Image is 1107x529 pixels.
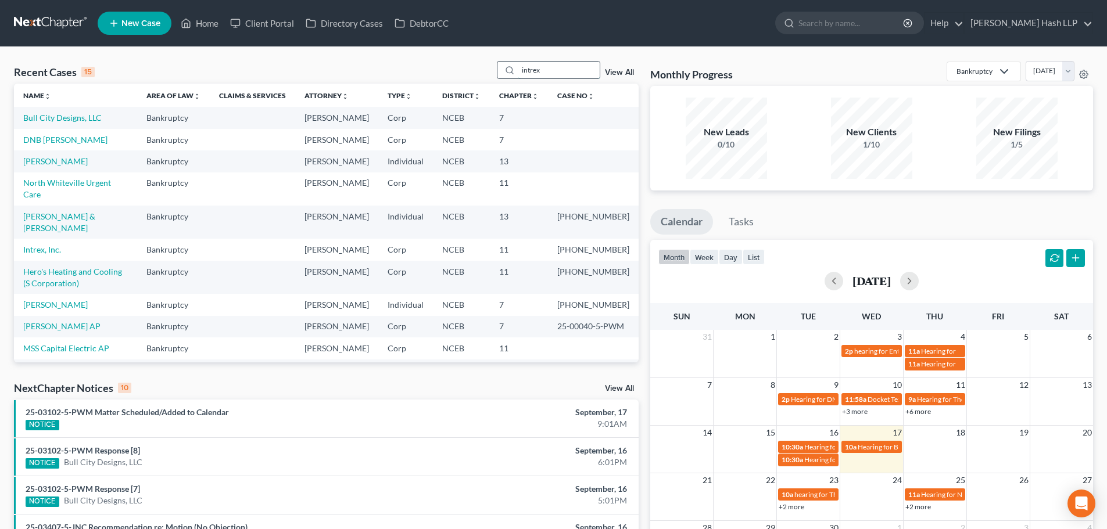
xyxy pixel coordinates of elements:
[548,261,639,294] td: [PHONE_NUMBER]
[782,455,803,464] span: 10:30a
[389,13,454,34] a: DebtorCC
[434,406,627,418] div: September, 17
[433,239,490,260] td: NCEB
[378,294,433,315] td: Individual
[673,311,690,321] span: Sun
[557,91,594,100] a: Case Nounfold_more
[137,172,210,206] td: Bankruptcy
[295,294,378,315] td: [PERSON_NAME]
[295,359,378,381] td: [PERSON_NAME]
[908,359,920,368] span: 11a
[137,261,210,294] td: Bankruptcy
[658,249,690,265] button: month
[959,330,966,344] span: 4
[378,316,433,337] td: Corp
[23,156,88,166] a: [PERSON_NAME]
[845,442,857,451] span: 10a
[779,502,804,511] a: +2 more
[701,473,713,487] span: 21
[64,456,142,468] a: Bull City Designs, LLC
[433,316,490,337] td: NCEB
[474,93,481,100] i: unfold_more
[765,426,776,440] span: 15
[26,445,140,455] a: 25-03102-5-PWM Response [8]
[782,442,803,451] span: 10:30a
[405,93,412,100] i: unfold_more
[905,407,931,416] a: +6 more
[956,66,993,76] div: Bankruptcy
[804,455,1056,464] span: Hearing for North Whiteville Urgent Care & Family Practice, [GEOGRAPHIC_DATA]
[378,107,433,128] td: Corp
[378,172,433,206] td: Corp
[921,347,956,355] span: Hearing for
[782,395,790,404] span: 2p
[388,91,412,100] a: Typeunfold_more
[433,261,490,294] td: NCEB
[490,337,548,359] td: 11
[300,13,389,34] a: Directory Cases
[26,420,59,430] div: NOTICE
[842,407,868,416] a: +3 more
[137,150,210,172] td: Bankruptcy
[23,135,108,145] a: DNB [PERSON_NAME]
[845,395,866,404] span: 11:58a
[1018,426,1030,440] span: 19
[14,65,95,79] div: Recent Cases
[1054,311,1069,321] span: Sat
[965,13,1092,34] a: [PERSON_NAME] Hash LLP
[828,426,840,440] span: 16
[378,261,433,294] td: Corp
[434,418,627,430] div: 9:01AM
[26,496,59,507] div: NOTICE
[833,378,840,392] span: 9
[434,445,627,456] div: September, 16
[548,316,639,337] td: 25-00040-5-PWM
[81,67,95,77] div: 15
[304,91,349,100] a: Attorneyunfold_more
[926,311,943,321] span: Thu
[833,330,840,344] span: 2
[44,93,51,100] i: unfold_more
[23,321,101,331] a: [PERSON_NAME] AP
[804,442,987,451] span: Hearing for DNB Management, Inc. et [PERSON_NAME] et al
[908,395,916,404] span: 9a
[137,239,210,260] td: Bankruptcy
[378,239,433,260] td: Corp
[64,495,142,506] a: Bull City Designs, LLC
[791,395,974,404] span: Hearing for DNB Management, Inc. et [PERSON_NAME] et al
[858,442,959,451] span: Hearing for Bull City Designs, LLC
[769,330,776,344] span: 1
[955,473,966,487] span: 25
[769,378,776,392] span: 8
[295,316,378,337] td: [PERSON_NAME]
[442,91,481,100] a: Districtunfold_more
[23,113,102,123] a: Bull City Designs, LLC
[434,456,627,468] div: 6:01PM
[955,378,966,392] span: 11
[490,172,548,206] td: 11
[295,261,378,294] td: [PERSON_NAME]
[490,150,548,172] td: 13
[605,69,634,77] a: View All
[908,347,920,355] span: 11a
[378,337,433,359] td: Corp
[137,206,210,239] td: Bankruptcy
[434,495,627,506] div: 5:01PM
[782,490,793,499] span: 10a
[718,209,764,235] a: Tasks
[548,294,639,315] td: [PHONE_NUMBER]
[852,275,891,287] h2: [DATE]
[23,267,122,288] a: Hero's Heating and Cooling (S Corporation)
[798,12,905,34] input: Search by name...
[1086,330,1093,344] span: 6
[490,294,548,315] td: 7
[701,426,713,440] span: 14
[137,294,210,315] td: Bankruptcy
[146,91,200,100] a: Area of Lawunfold_more
[701,330,713,344] span: 31
[26,407,229,417] a: 25-03102-5-PWM Matter Scheduled/Added to Calendar
[650,67,733,81] h3: Monthly Progress
[23,178,111,199] a: North Whiteville Urgent Care
[518,62,600,78] input: Search by name...
[490,359,548,381] td: 11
